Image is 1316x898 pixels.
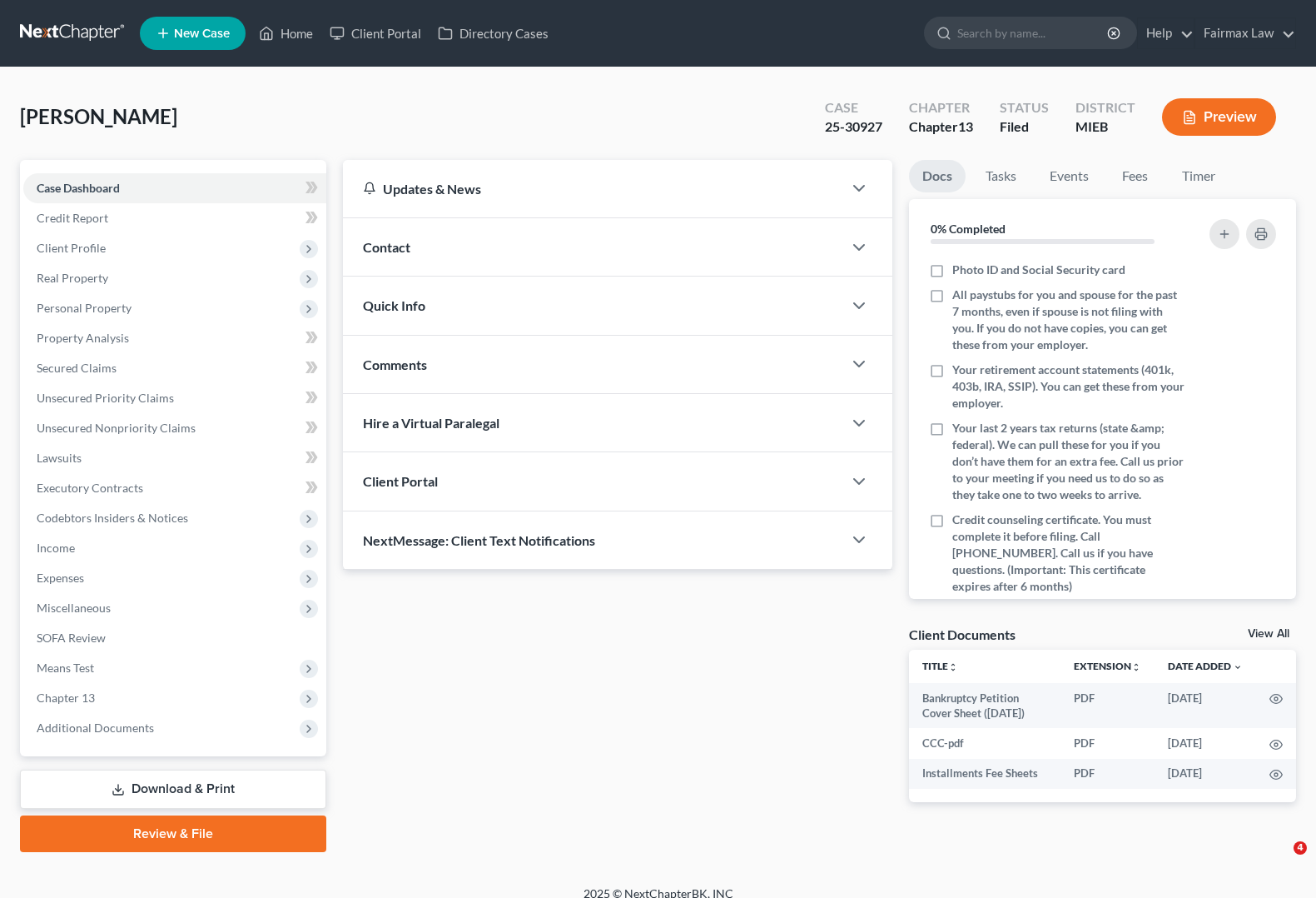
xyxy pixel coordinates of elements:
span: Your last 2 years tax returns (state &amp; federal). We can pull these for you if you don’t have ... [952,420,1185,503]
div: MIEB [1075,117,1135,137]
span: SOFA Review [37,631,106,645]
span: NextMessage: Client Text Notifications [363,532,595,548]
td: [DATE] [1155,759,1256,789]
span: Contact [363,239,410,255]
div: Status [1000,98,1049,117]
span: Means Test [37,661,94,675]
span: Client Portal [363,473,438,489]
span: Unsecured Priority Claims [37,391,174,405]
span: Quick Info [363,297,425,313]
span: 4 [1294,841,1307,855]
span: Additional Documents [37,721,154,735]
span: Miscellaneous [37,601,111,615]
a: Help [1138,18,1194,48]
span: Lawsuits [37,451,82,465]
td: PDF [1060,683,1155,729]
a: Lawsuits [23,443,326,473]
span: Chapter 13 [37,691,95,705]
div: Chapter [909,98,973,117]
span: Credit Report [37,211,108,225]
span: Personal Property [37,301,132,315]
a: Docs [909,160,966,192]
input: Search by name... [957,17,1110,48]
a: Directory Cases [430,18,557,48]
i: unfold_more [1131,662,1141,672]
span: New Case [174,27,230,40]
div: Filed [1000,117,1049,137]
div: District [1075,98,1135,117]
span: Expenses [37,571,84,585]
span: Secured Claims [37,361,117,375]
a: Client Portal [321,18,430,48]
div: 25-30927 [825,117,882,137]
a: Property Analysis [23,323,326,353]
td: [DATE] [1155,683,1256,729]
a: Titleunfold_more [922,660,958,672]
div: Case [825,98,882,117]
span: Unsecured Nonpriority Claims [37,421,196,435]
i: expand_more [1233,662,1243,672]
a: View All [1248,628,1289,640]
td: Installments Fee Sheets [909,759,1060,789]
span: Executory Contracts [37,481,143,495]
td: CCC-pdf [909,728,1060,758]
iframe: Intercom live chat [1259,841,1299,881]
a: Unsecured Nonpriority Claims [23,413,326,443]
a: Date Added expand_more [1168,660,1243,672]
a: Extensionunfold_more [1074,660,1141,672]
a: SOFA Review [23,623,326,653]
a: Events [1036,160,1102,192]
a: Fees [1109,160,1162,192]
a: Timer [1169,160,1229,192]
div: Chapter [909,117,973,137]
a: Secured Claims [23,353,326,383]
div: Client Documents [909,626,1016,643]
i: unfold_more [948,662,958,672]
a: Unsecured Priority Claims [23,383,326,413]
td: Bankruptcy Petition Cover Sheet ([DATE]) [909,683,1060,729]
td: PDF [1060,728,1155,758]
span: Codebtors Insiders & Notices [37,511,188,525]
a: Tasks [972,160,1030,192]
a: Credit Report [23,203,326,233]
span: All paystubs for you and spouse for the past 7 months, even if spouse is not filing with you. If ... [952,287,1185,353]
span: Case Dashboard [37,181,120,195]
span: Photo ID and Social Security card [952,262,1125,278]
span: Real Property [37,271,108,285]
button: Preview [1162,98,1276,136]
span: Your retirement account statements (401k, 403b, IRA, SSIP). You can get these from your employer. [952,362,1185,412]
a: Fairmax Law [1195,18,1295,48]
a: Home [251,18,321,48]
span: [PERSON_NAME] [20,104,177,128]
td: [DATE] [1155,728,1256,758]
strong: 0% Completed [931,222,1006,236]
a: Case Dashboard [23,173,326,203]
span: Credit counseling certificate. You must complete it before filing. Call [PHONE_NUMBER]. Call us i... [952,511,1185,595]
span: Hire a Virtual Paralegal [363,415,499,431]
span: Property Analysis [37,331,129,345]
span: Comments [363,357,427,372]
span: Client Profile [37,241,106,255]
span: Income [37,541,75,555]
a: Review & File [20,816,326,852]
a: Download & Print [20,770,326,809]
span: 13 [958,118,973,134]
a: Executory Contracts [23,473,326,503]
td: PDF [1060,759,1155,789]
div: Updates & News [363,180,822,197]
